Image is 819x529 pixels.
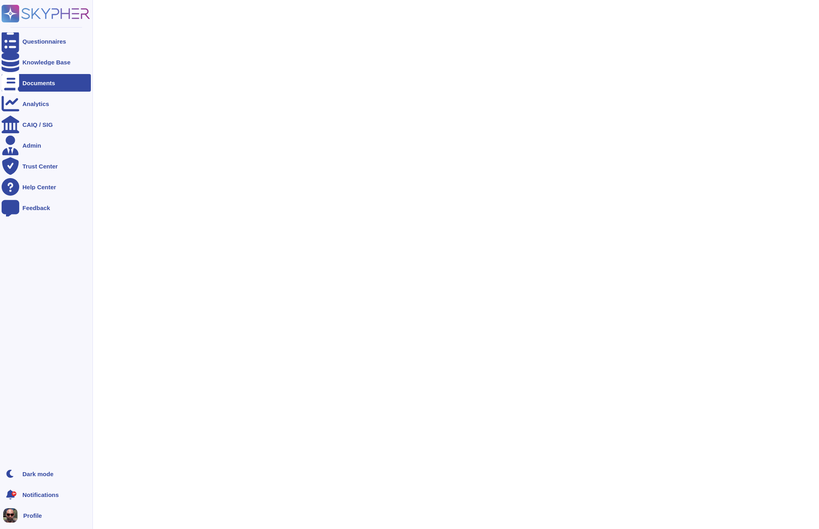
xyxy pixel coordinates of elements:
[2,53,91,71] a: Knowledge Base
[3,508,18,523] img: user
[22,101,49,107] div: Analytics
[2,116,91,133] a: CAIQ / SIG
[22,80,55,86] div: Documents
[2,136,91,154] a: Admin
[12,491,16,496] div: 9+
[2,507,23,524] button: user
[2,157,91,175] a: Trust Center
[22,163,58,169] div: Trust Center
[22,59,70,65] div: Knowledge Base
[2,74,91,92] a: Documents
[23,513,42,519] span: Profile
[22,471,54,477] div: Dark mode
[22,38,66,44] div: Questionnaires
[22,492,59,498] span: Notifications
[2,178,91,196] a: Help Center
[2,32,91,50] a: Questionnaires
[22,184,56,190] div: Help Center
[22,122,53,128] div: CAIQ / SIG
[22,142,41,148] div: Admin
[2,95,91,112] a: Analytics
[2,199,91,216] a: Feedback
[22,205,50,211] div: Feedback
